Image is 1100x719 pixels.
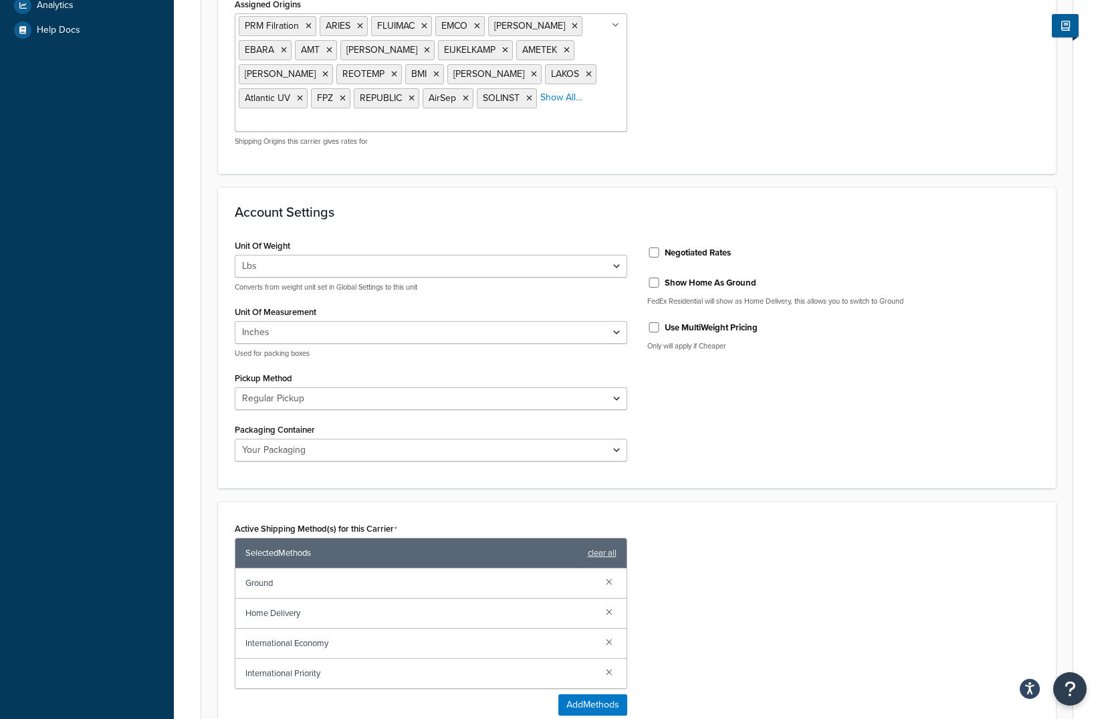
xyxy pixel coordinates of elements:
[235,136,627,146] p: Shipping Origins this carrier gives rates for
[10,18,164,42] a: Help Docs
[429,91,456,105] span: AirSep
[245,574,595,593] span: Ground
[540,91,582,104] a: Show All...
[245,19,299,33] span: PRM Filration
[665,277,756,289] label: Show Home As Ground
[235,307,316,317] label: Unit Of Measurement
[647,296,1040,306] p: FedEx Residential will show as Home Delivery, this allows you to switch to Ground
[235,205,1039,219] h3: Account Settings
[342,67,384,81] span: REOTEMP
[235,524,397,534] label: Active Shipping Method(s) for this Carrier
[326,19,350,33] span: ARIES
[441,19,467,33] span: EMCO
[1053,672,1087,706] button: Open Resource Center
[551,67,579,81] span: LAKOS
[665,322,758,334] label: Use MultiWeight Pricing
[558,694,627,716] button: AddMethods
[235,241,290,251] label: Unit Of Weight
[245,43,274,57] span: EBARA
[37,25,80,36] span: Help Docs
[235,282,627,292] p: Converts from weight unit set in Global Settings to this unit
[494,19,565,33] span: [PERSON_NAME]
[245,604,595,623] span: Home Delivery
[245,67,316,81] span: [PERSON_NAME]
[377,19,415,33] span: FLUIMAC
[245,634,595,653] span: International Economy
[483,91,520,105] span: SOLINST
[245,91,290,105] span: Atlantic UV
[245,544,581,562] span: Selected Methods
[588,544,617,562] a: clear all
[346,43,417,57] span: [PERSON_NAME]
[1052,14,1079,37] button: Show Help Docs
[360,91,402,105] span: REPUBLIC
[411,67,427,81] span: BMI
[444,43,496,57] span: EIJKELKAMP
[235,373,292,383] label: Pickup Method
[647,341,1040,351] p: Only will apply if Cheaper
[522,43,557,57] span: AMETEK
[453,67,524,81] span: [PERSON_NAME]
[245,664,595,683] span: International Priority
[317,91,333,105] span: FPZ
[301,43,320,57] span: AMT
[665,247,731,259] label: Negotiated Rates
[235,348,627,358] p: Used for packing boxes
[235,425,315,435] label: Packaging Container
